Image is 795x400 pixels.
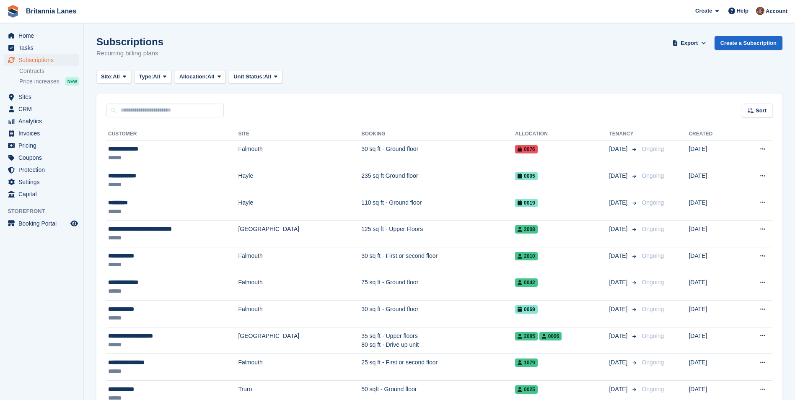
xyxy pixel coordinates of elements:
[756,106,767,115] span: Sort
[515,225,538,234] span: 2008
[766,7,787,16] span: Account
[153,73,160,81] span: All
[609,171,629,180] span: [DATE]
[238,354,361,381] td: Falmouth
[229,70,282,84] button: Unit Status: All
[681,39,698,47] span: Export
[18,176,69,188] span: Settings
[19,77,79,86] a: Price increases NEW
[4,164,79,176] a: menu
[361,127,515,141] th: Booking
[7,5,19,18] img: stora-icon-8386f47178a22dfd0bd8f6a31ec36ba5ce8667c1dd55bd0f319d3a0aa187defe.svg
[19,78,60,86] span: Price increases
[689,247,737,274] td: [DATE]
[515,252,538,260] span: 2010
[609,252,629,260] span: [DATE]
[689,140,737,167] td: [DATE]
[689,327,737,354] td: [DATE]
[65,77,79,86] div: NEW
[96,49,163,58] p: Recurring billing plans
[96,36,163,47] h1: Subscriptions
[642,226,664,232] span: Ongoing
[361,140,515,167] td: 30 sq ft - Ground floor
[715,36,782,50] a: Create a Subscription
[609,198,629,207] span: [DATE]
[609,305,629,314] span: [DATE]
[609,127,638,141] th: Tenancy
[642,145,664,152] span: Ongoing
[695,7,712,15] span: Create
[361,274,515,301] td: 75 sq ft - Ground floor
[238,274,361,301] td: Falmouth
[4,30,79,42] a: menu
[113,73,120,81] span: All
[238,194,361,221] td: Hayle
[18,127,69,139] span: Invoices
[238,140,361,167] td: Falmouth
[642,306,664,312] span: Ongoing
[18,164,69,176] span: Protection
[515,385,538,394] span: 0025
[609,278,629,287] span: [DATE]
[609,332,629,340] span: [DATE]
[4,176,79,188] a: menu
[671,36,708,50] button: Export
[515,199,538,207] span: 0019
[18,42,69,54] span: Tasks
[515,127,609,141] th: Allocation
[4,54,79,66] a: menu
[264,73,271,81] span: All
[101,73,113,81] span: Site:
[8,207,83,216] span: Storefront
[756,7,764,15] img: Andy Collier
[539,332,562,340] span: 0006
[4,91,79,103] a: menu
[233,73,264,81] span: Unit Status:
[18,54,69,66] span: Subscriptions
[515,332,538,340] span: 2085
[689,301,737,327] td: [DATE]
[689,194,737,221] td: [DATE]
[609,225,629,234] span: [DATE]
[238,221,361,247] td: [GEOGRAPHIC_DATA]
[4,103,79,115] a: menu
[135,70,171,84] button: Type: All
[238,247,361,274] td: Falmouth
[361,354,515,381] td: 25 sq ft - First or second floor
[18,115,69,127] span: Analytics
[361,327,515,354] td: 35 sq ft - Upper floors 80 sq ft - Drive up unit
[18,218,69,229] span: Booking Portal
[4,42,79,54] a: menu
[609,358,629,367] span: [DATE]
[238,167,361,194] td: Hayle
[4,140,79,151] a: menu
[18,152,69,164] span: Coupons
[642,386,664,392] span: Ongoing
[69,218,79,229] a: Preview store
[689,354,737,381] td: [DATE]
[238,127,361,141] th: Site
[207,73,215,81] span: All
[4,115,79,127] a: menu
[19,67,79,75] a: Contracts
[238,327,361,354] td: [GEOGRAPHIC_DATA]
[361,221,515,247] td: 125 sq ft - Upper Floors
[515,358,538,367] span: 1079
[515,278,538,287] span: 0042
[18,30,69,42] span: Home
[642,332,664,339] span: Ongoing
[106,127,238,141] th: Customer
[18,140,69,151] span: Pricing
[18,103,69,115] span: CRM
[515,145,538,153] span: 0076
[18,188,69,200] span: Capital
[361,167,515,194] td: 235 sq ft Ground floor
[4,188,79,200] a: menu
[642,252,664,259] span: Ongoing
[361,194,515,221] td: 110 sq ft - Ground floor
[96,70,131,84] button: Site: All
[642,172,664,179] span: Ongoing
[515,172,538,180] span: 0005
[515,305,538,314] span: 0069
[737,7,748,15] span: Help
